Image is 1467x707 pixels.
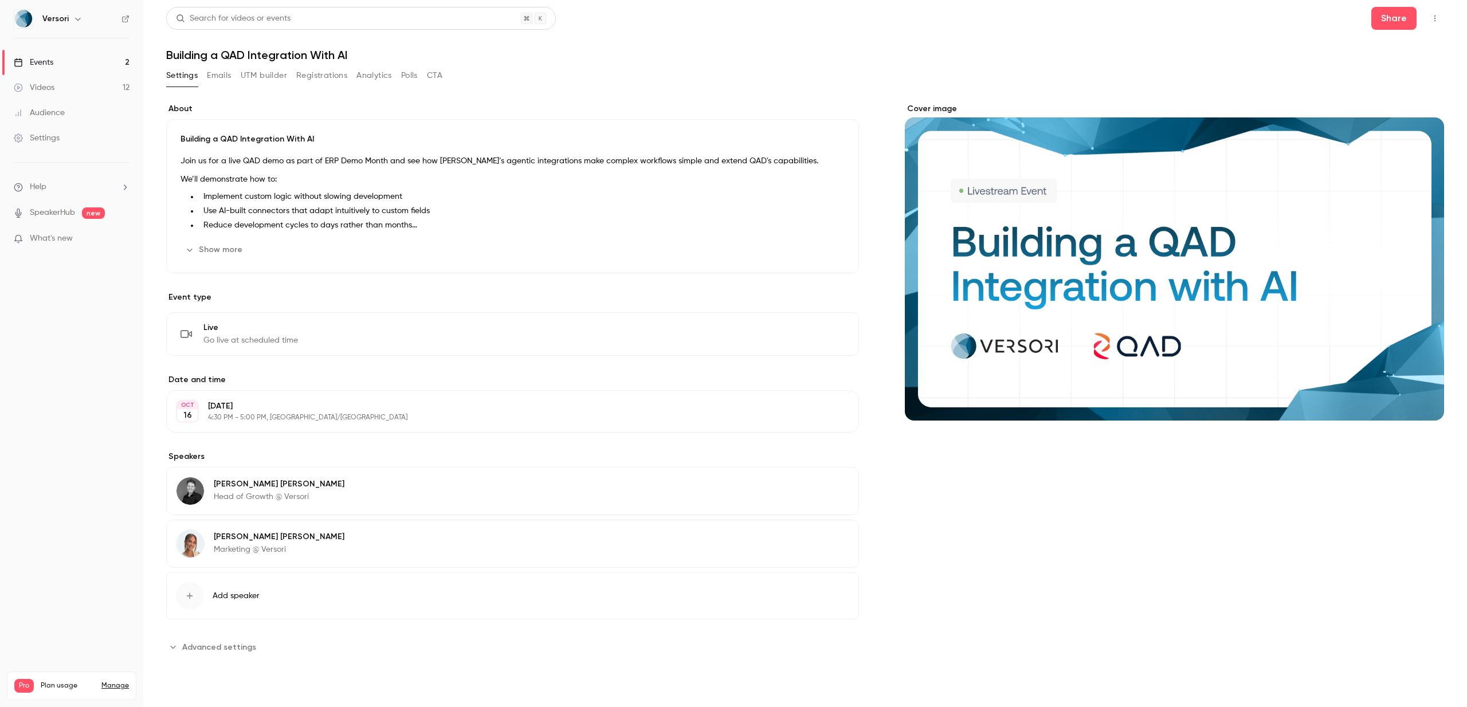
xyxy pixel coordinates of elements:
li: Reduce development cycles to days rather than months [199,219,845,231]
iframe: Noticeable Trigger [116,234,130,244]
button: Share [1371,7,1417,30]
img: sophie Burgess [176,530,204,557]
h6: Versori [42,13,69,25]
p: Building a QAD Integration With AI [181,133,845,145]
p: 4:30 PM - 5:00 PM, [GEOGRAPHIC_DATA]/[GEOGRAPHIC_DATA] [208,413,798,422]
div: Audience [14,107,65,119]
label: About [166,103,859,115]
span: Live [203,322,298,333]
p: We’ll demonstrate how to: [181,172,845,186]
section: Cover image [905,103,1444,421]
button: Polls [401,66,418,85]
div: OCT [177,401,198,409]
div: George Goodfellow[PERSON_NAME] [PERSON_NAME]Head of Growth @ Versori [166,467,859,515]
label: Speakers [166,451,859,462]
a: Manage [101,681,129,690]
span: What's new [30,233,73,245]
li: Use AI-built connectors that adapt intuitively to custom fields [199,205,845,217]
span: Add speaker [213,590,260,602]
img: George Goodfellow [176,477,204,505]
a: SpeakerHub [30,207,75,219]
button: UTM builder [241,66,287,85]
p: Join us for a live QAD demo as part of ERP Demo Month and see how [PERSON_NAME]’s agentic integra... [181,154,845,168]
label: Date and time [166,374,859,386]
p: Event type [166,292,859,303]
button: CTA [427,66,442,85]
div: sophie Burgess[PERSON_NAME] [PERSON_NAME]Marketing @ Versori [166,520,859,568]
p: [PERSON_NAME] [PERSON_NAME] [214,478,344,490]
button: Analytics [356,66,392,85]
label: Cover image [905,103,1444,115]
p: Head of Growth @ Versori [214,491,344,502]
img: Versori [14,10,33,28]
p: 16 [183,410,192,421]
button: Add speaker [166,572,859,619]
span: Advanced settings [182,641,256,653]
button: Settings [166,66,198,85]
span: Go live at scheduled time [203,335,298,346]
section: Advanced settings [166,638,859,656]
p: Marketing @ Versori [214,544,344,555]
p: [DATE] [208,400,798,412]
div: Search for videos or events [176,13,291,25]
li: help-dropdown-opener [14,181,130,193]
button: Registrations [296,66,347,85]
span: Plan usage [41,681,95,690]
h1: Building a QAD Integration With AI [166,48,1444,62]
button: Emails [207,66,231,85]
li: Implement custom logic without slowing development [199,191,845,203]
div: Videos [14,82,54,93]
div: Settings [14,132,60,144]
p: [PERSON_NAME] [PERSON_NAME] [214,531,344,543]
span: new [82,207,105,219]
button: Advanced settings [166,638,263,656]
span: Pro [14,679,34,693]
div: Events [14,57,53,68]
span: Help [30,181,46,193]
button: Show more [181,241,249,259]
